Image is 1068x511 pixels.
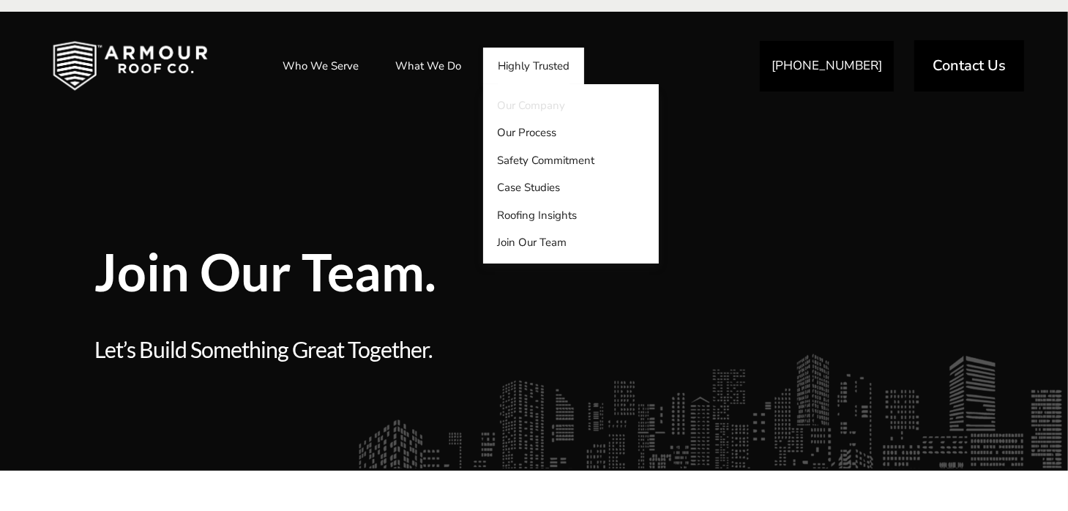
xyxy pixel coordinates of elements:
[29,29,231,102] img: Industrial and Commercial Roofing Company | Armour Roof Co.
[268,48,373,84] a: Who We Serve
[483,92,659,119] a: Our Company
[381,48,476,84] a: What We Do
[95,334,529,365] span: Let’s Build Something Great Together.
[95,246,747,297] span: Join Our Team.
[483,174,659,202] a: Case Studies
[760,41,894,92] a: [PHONE_NUMBER]
[483,146,659,174] a: Safety Commitment
[933,59,1006,73] span: Contact Us
[483,48,584,84] a: Highly Trusted
[483,201,659,229] a: Roofing Insights
[483,119,659,147] a: Our Process
[483,229,659,257] a: Join Our Team
[914,40,1024,92] a: Contact Us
